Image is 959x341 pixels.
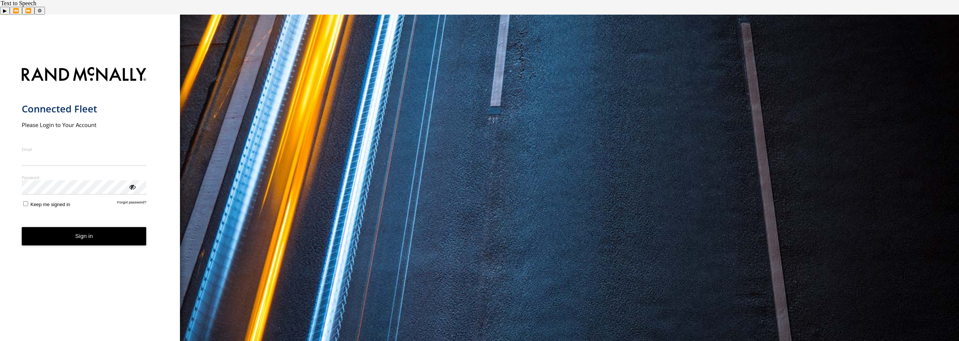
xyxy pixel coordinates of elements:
[22,7,34,15] button: Forward
[22,66,147,85] img: Rand McNally
[34,7,45,15] button: Settings
[128,183,136,190] div: ViewPassword
[22,121,147,129] h2: Please Login to Your Account
[22,103,147,115] h1: Connected Fleet
[22,175,147,180] label: Password
[117,200,147,207] a: Forgot password?
[10,7,22,15] button: Previous
[23,201,28,206] input: Keep me signed in
[22,147,147,152] label: Email
[22,227,147,245] button: Sign in
[30,202,70,207] span: Keep me signed in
